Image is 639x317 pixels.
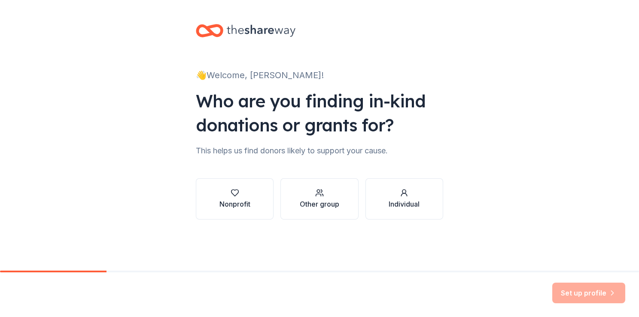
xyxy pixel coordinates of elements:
[389,199,420,209] div: Individual
[196,144,443,158] div: This helps us find donors likely to support your cause.
[280,178,358,219] button: Other group
[365,178,443,219] button: Individual
[196,89,443,137] div: Who are you finding in-kind donations or grants for?
[196,178,274,219] button: Nonprofit
[196,68,443,82] div: 👋 Welcome, [PERSON_NAME]!
[300,199,339,209] div: Other group
[219,199,250,209] div: Nonprofit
